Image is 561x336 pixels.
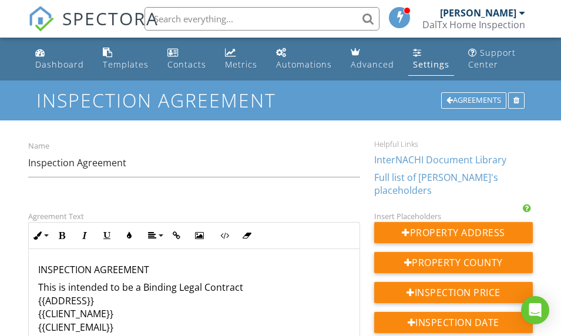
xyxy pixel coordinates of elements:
h1: Inspection Agreement [36,90,525,110]
a: Templates [98,42,153,76]
button: Insert Link (⌘K) [166,224,188,247]
div: Templates [103,59,149,70]
a: Dashboard [31,42,89,76]
button: Italic (⌘I) [73,224,96,247]
button: Colors [118,224,140,247]
a: Agreements [441,94,508,105]
button: Clear Formatting [236,224,258,247]
div: Advanced [351,59,394,70]
img: The Best Home Inspection Software - Spectora [28,6,54,32]
button: Align [143,224,166,247]
div: Contacts [167,59,206,70]
label: Insert Placeholders [374,211,441,221]
div: Settings [413,59,449,70]
a: Settings [408,42,454,76]
div: Automations [276,59,332,70]
a: SPECTORA [28,16,159,41]
div: Agreements [441,92,506,109]
a: Contacts [163,42,211,76]
span: SPECTORA [62,6,159,31]
a: Support Center [463,42,530,76]
div: Open Intercom Messenger [521,296,549,324]
p: This is intended to be a Binding Legal Contract {{ADDRESS}} {{CLIENT_NAME}} {{CLIENT_EMAIL}} [38,281,350,334]
button: Underline (⌘U) [96,224,118,247]
input: Search everything... [145,7,379,31]
button: Code View [213,224,236,247]
label: Agreement Text [28,211,84,221]
div: Dashboard [35,59,84,70]
button: Inline Style [29,224,51,247]
div: [PERSON_NAME] [440,7,516,19]
div: Inspection Price [374,282,533,303]
div: Support Center [468,47,516,70]
div: DalTx Home Inspection [422,19,525,31]
div: Helpful Links [374,139,533,149]
a: Metrics [220,42,262,76]
div: Inspection Date [374,312,533,333]
a: InterNACHI Document Library [374,153,506,166]
div: Metrics [225,59,257,70]
button: Bold (⌘B) [51,224,73,247]
button: Insert Image (⌘P) [188,224,210,247]
a: Full list of [PERSON_NAME]'s placeholders [374,171,498,197]
div: Property County [374,252,533,273]
div: Property Address [374,222,533,243]
label: Name [28,141,49,152]
a: Automations (Basic) [271,42,337,76]
p: INSPECTION AGREEMENT [38,263,350,276]
a: Advanced [346,42,399,76]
